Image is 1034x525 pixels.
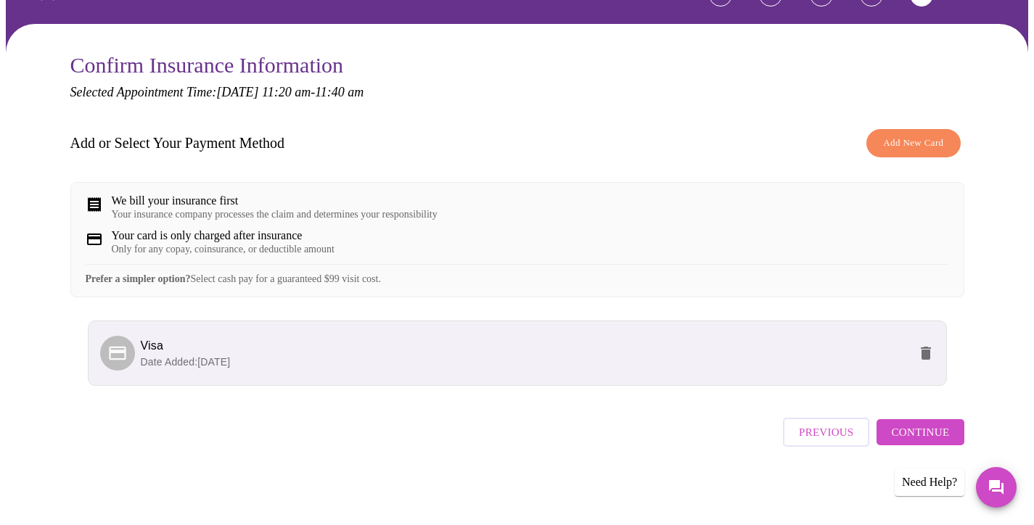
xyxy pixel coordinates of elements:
[866,129,960,157] button: Add New Card
[112,209,438,220] div: Your insurance company processes the claim and determines your responsibility
[112,229,335,242] div: Your card is only charged after insurance
[112,244,335,255] div: Only for any copay, coinsurance, or deductible amount
[70,135,285,152] h3: Add or Select Your Payment Method
[783,418,869,447] button: Previous
[70,85,364,99] em: Selected Appointment Time: [DATE] 11:20 am - 11:40 am
[112,194,438,207] div: We bill your insurance first
[908,336,943,371] button: delete
[883,135,943,152] span: Add New Card
[86,273,191,284] strong: Prefer a simpler option?
[891,423,949,442] span: Continue
[86,264,949,285] div: Select cash pay for a guaranteed $99 visit cost.
[70,53,964,78] h3: Confirm Insurance Information
[976,467,1017,508] button: Messages
[141,339,163,352] span: Visa
[799,423,853,442] span: Previous
[877,419,964,445] button: Continue
[895,468,964,496] div: Need Help?
[141,356,231,368] span: Date Added: [DATE]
